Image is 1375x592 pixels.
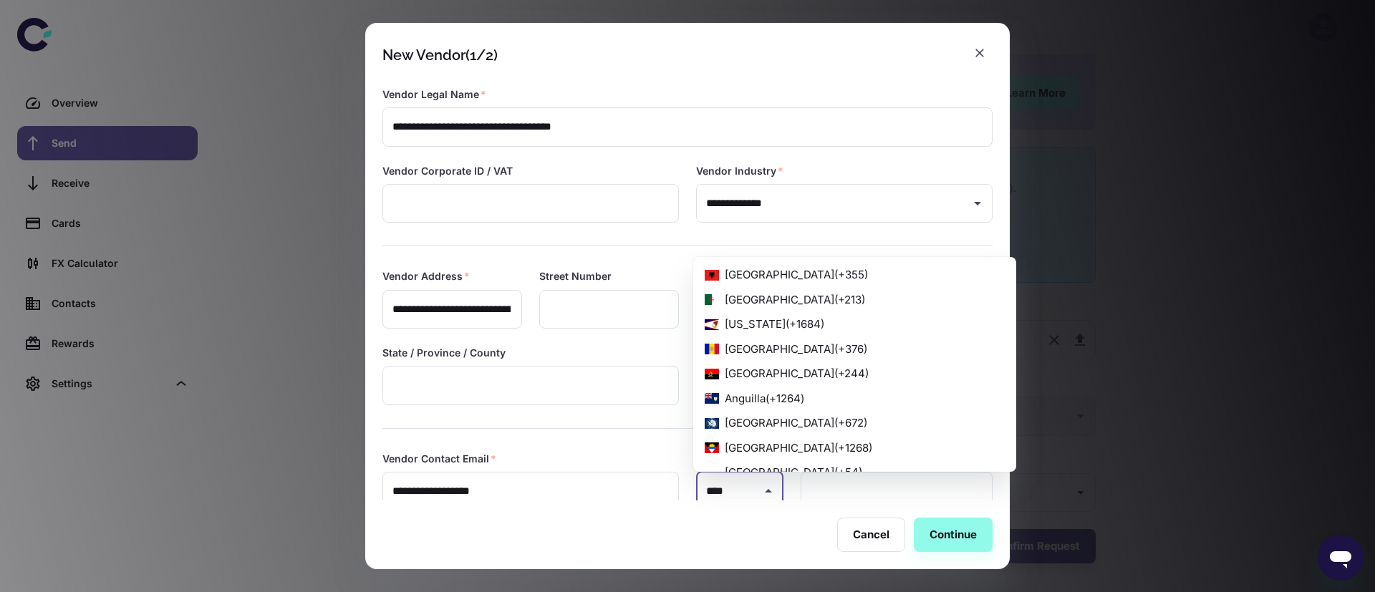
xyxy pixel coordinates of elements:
div: New Vendor (1/2) [382,47,498,64]
label: Street Number [539,269,612,283]
li: [GEOGRAPHIC_DATA] ( +355 ) [693,263,1016,288]
label: Vendor Legal Name [382,87,486,102]
li: [GEOGRAPHIC_DATA] ( +376 ) [693,337,1016,362]
label: Vendor Contact Email [382,452,496,466]
li: [GEOGRAPHIC_DATA] ( +54 ) [693,460,1016,485]
label: Vendor Address [382,269,470,283]
li: Anguilla ( +1264 ) [693,387,1016,412]
button: Open [968,193,988,213]
button: Close [758,481,778,501]
li: [GEOGRAPHIC_DATA] ( +1268 ) [693,436,1016,461]
li: [GEOGRAPHIC_DATA] ( +213 ) [693,288,1016,313]
iframe: Button to launch messaging window [1318,535,1364,581]
li: [GEOGRAPHIC_DATA] ( +672 ) [693,411,1016,436]
li: [US_STATE] ( +1684 ) [693,312,1016,337]
label: Vendor Corporate ID / VAT [382,164,513,178]
li: [GEOGRAPHIC_DATA] ( +244 ) [693,361,1016,387]
label: Vendor Industry [696,164,783,178]
label: State / Province / County [382,346,506,360]
button: Cancel [837,518,905,552]
button: Continue [914,518,993,552]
